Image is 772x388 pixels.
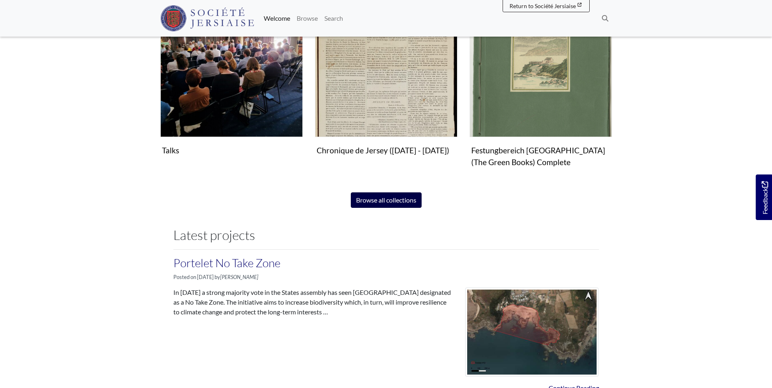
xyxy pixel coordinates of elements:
a: Welcome [260,10,293,26]
img: Société Jersiaise [160,5,254,31]
span: Feedback [760,181,770,214]
a: Browse all collections [351,192,422,208]
a: Would you like to provide feedback? [756,174,772,220]
span: Return to Société Jersiaise [510,2,576,9]
a: Browse [293,10,321,26]
p: In [DATE] a strong majority vote in the States assembly has seen [GEOGRAPHIC_DATA] designated as ... [173,288,453,317]
a: Société Jersiaise logo [160,3,254,33]
h2: Latest projects [173,227,599,243]
a: Search [321,10,346,26]
em: [PERSON_NAME] [220,274,258,280]
p: Posted on [DATE] by [173,273,599,281]
a: Portelet No Take Zone [173,256,280,270]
